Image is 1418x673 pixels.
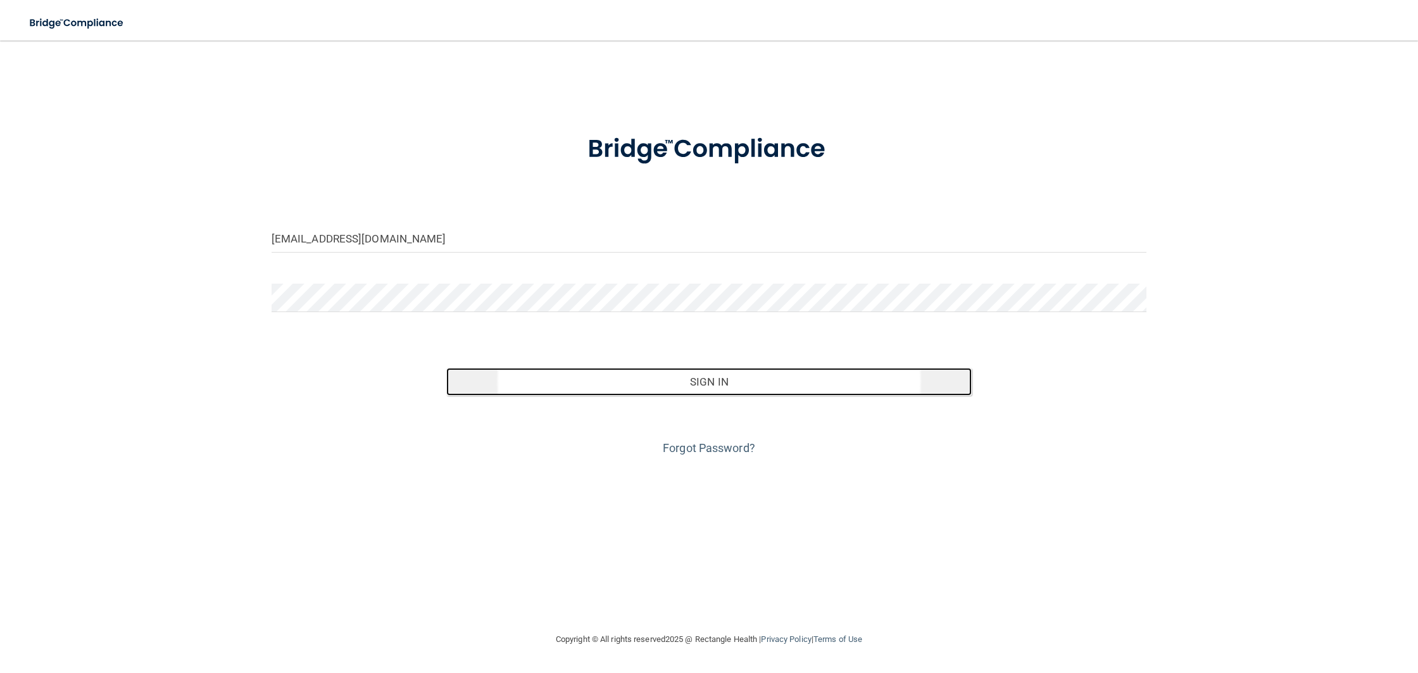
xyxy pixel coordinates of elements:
[813,634,862,644] a: Terms of Use
[446,368,971,396] button: Sign In
[663,441,755,455] a: Forgot Password?
[761,634,811,644] a: Privacy Policy
[562,116,856,182] img: bridge_compliance_login_screen.278c3ca4.svg
[478,619,940,660] div: Copyright © All rights reserved 2025 @ Rectangle Health | |
[19,10,135,36] img: bridge_compliance_login_screen.278c3ca4.svg
[272,224,1146,253] input: Email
